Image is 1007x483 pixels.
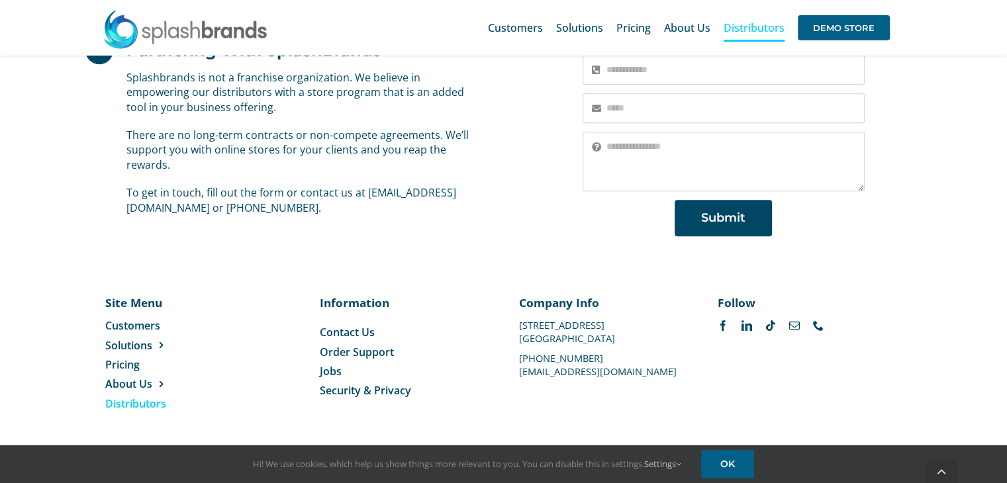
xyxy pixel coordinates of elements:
a: phone [813,320,824,331]
span: Pricing [616,22,651,33]
a: OK [701,450,754,478]
a: Jobs [320,364,488,378]
span: Pricing [105,357,140,372]
a: About Us [105,376,213,391]
span: Contact Us [320,325,375,339]
p: Information [320,294,488,310]
span: Hi! We use cookies, which help us show things more relevant to you. You can disable this in setti... [253,458,681,470]
a: DEMO STORE [798,7,890,49]
span: Distributors [105,396,166,411]
a: Distributors [105,396,213,411]
a: Customers [105,318,213,333]
nav: Menu [320,325,488,398]
span: Solutions [105,338,152,353]
a: linkedin [742,320,752,331]
a: Order Support [320,345,488,359]
p: Site Menu [105,294,213,310]
a: mail [789,320,800,331]
span: DEMO STORE [798,15,890,40]
span: About Us [105,376,152,391]
button: Submit [675,200,772,236]
span: Solutions [556,22,603,33]
img: SplashBrands.com Logo [103,9,268,49]
span: About Us [664,22,710,33]
a: Security & Privacy [320,383,488,398]
p: There are no long-term contracts or non-compete agreements. We’ll support you with online stores ... [126,128,481,172]
a: Settings [644,458,681,470]
p: To get in touch, fill out the form or contact us at [EMAIL_ADDRESS][DOMAIN_NAME] or [PHONE_NUMBER]. [126,185,481,215]
a: facebook [718,320,728,331]
p: Company Info [519,294,687,310]
a: Distributors [724,7,785,49]
span: Jobs [320,364,342,378]
a: Pricing [105,357,213,372]
span: Customers [105,318,160,333]
a: Pricing [616,7,651,49]
a: tiktok [765,320,776,331]
nav: Menu [105,318,213,411]
span: Customers [488,22,543,33]
a: Customers [488,7,543,49]
p: Splashbrands is not a franchise organization. We believe in empowering our distributors with a st... [126,70,481,114]
a: Solutions [105,338,213,353]
span: Order Support [320,345,394,359]
p: Follow [718,294,886,310]
nav: Main Menu Sticky [488,7,890,49]
span: Submit [701,211,745,225]
span: Distributors [724,22,785,33]
span: Security & Privacy [320,383,411,398]
a: Contact Us [320,325,488,339]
